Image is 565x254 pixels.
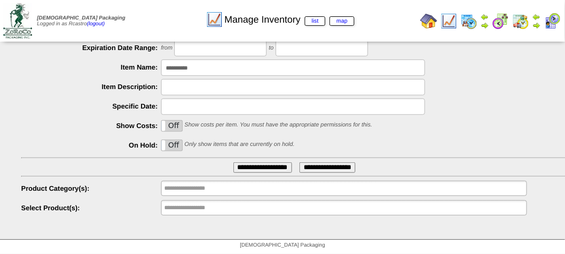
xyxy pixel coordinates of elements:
img: arrowright.gif [532,21,541,30]
span: [DEMOGRAPHIC_DATA] Packaging [240,242,325,248]
label: Expiration Date Range: [21,44,161,52]
span: [DEMOGRAPHIC_DATA] Packaging [37,15,125,21]
a: (logout) [87,21,105,27]
div: OnOff [161,120,183,132]
a: map [329,16,354,26]
label: Off [162,140,182,151]
span: Manage Inventory [224,14,354,25]
span: to [269,45,274,52]
label: Item Description: [21,83,161,91]
img: arrowleft.gif [481,13,489,21]
span: Show costs per item. You must have the appropriate permissions for this. [184,122,372,129]
span: from [161,45,173,52]
div: OnOff [161,140,183,151]
span: Only show items that are currently on hold. [184,142,294,148]
label: Show Costs: [21,122,161,130]
img: arrowleft.gif [532,13,541,21]
span: Logged in as Rcastro [37,15,125,27]
img: calendarinout.gif [512,13,529,30]
label: Item Name: [21,63,161,71]
img: zoroco-logo-small.webp [3,3,32,38]
label: Specific Date: [21,102,161,110]
img: calendarblend.gif [492,13,509,30]
img: line_graph.gif [440,13,457,30]
label: Product Category(s): [21,184,161,192]
label: Off [162,121,182,131]
img: calendarprod.gif [460,13,477,30]
img: arrowright.gif [481,21,489,30]
img: line_graph.gif [206,11,223,28]
img: calendarcustomer.gif [544,13,561,30]
a: list [305,16,325,26]
label: Select Product(s): [21,204,161,212]
label: On Hold: [21,141,161,149]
